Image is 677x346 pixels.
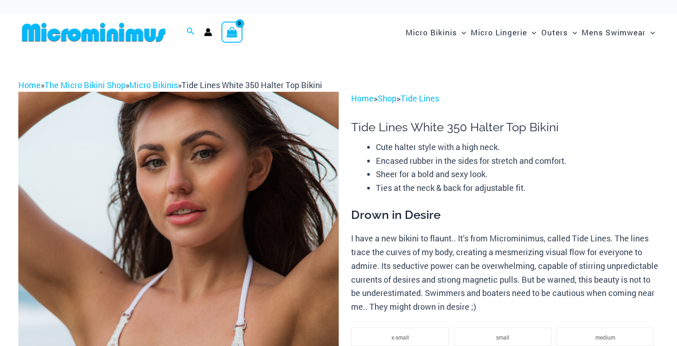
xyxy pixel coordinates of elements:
a: Micro LingerieMenu ToggleMenu Toggle [468,18,539,46]
span: Menu Toggle [457,21,466,44]
span: » » » [18,79,322,90]
h1: Tide Lines White 350 Halter Top Bikini [351,120,659,134]
li: x-small [351,328,449,346]
span: Mens Swimwear [582,21,646,44]
a: Micro Bikinis [129,79,178,90]
a: View Shopping Cart, empty [221,22,242,43]
span: Menu Toggle [527,21,536,44]
a: Shop [378,93,396,104]
span: Menu Toggle [568,21,577,44]
p: > > [351,92,659,106]
a: Account icon link [204,28,212,36]
span: Outers [541,21,568,44]
span: Menu Toggle [646,21,655,44]
a: Home [18,79,41,90]
li: medium [556,328,654,346]
a: Mens SwimwearMenu ToggleMenu Toggle [579,18,657,46]
li: Ties at the neck & back for adjustable fit. [376,181,659,195]
li: Encased rubber in the sides for stretch and comfort. [376,154,659,168]
span: x-small [391,334,409,341]
span: small [496,334,509,341]
a: The Micro Bikini Shop [44,79,126,90]
a: OutersMenu ToggleMenu Toggle [539,18,579,46]
span: Micro Bikinis [406,21,457,44]
a: Search icon link [187,26,195,38]
a: Home [351,93,374,104]
a: Tide Lines [401,93,439,104]
span: medium [595,334,615,341]
img: MM SHOP LOGO FLAT [18,22,169,43]
p: I have a new bikini to flaunt.. It’s from Microminimus, called Tide Lines. The lines trace the cu... [351,232,659,313]
li: Cute halter style with a high neck. [376,140,659,154]
li: Sheer for a bold and sexy look. [376,167,659,181]
span: Tide Lines White 350 Halter Top Bikini [182,79,322,90]
a: Micro BikinisMenu ToggleMenu Toggle [403,18,468,46]
li: small [454,328,552,346]
h3: Drown in Desire [351,207,659,223]
span: Micro Lingerie [471,21,527,44]
nav: Site Navigation [402,17,659,48]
